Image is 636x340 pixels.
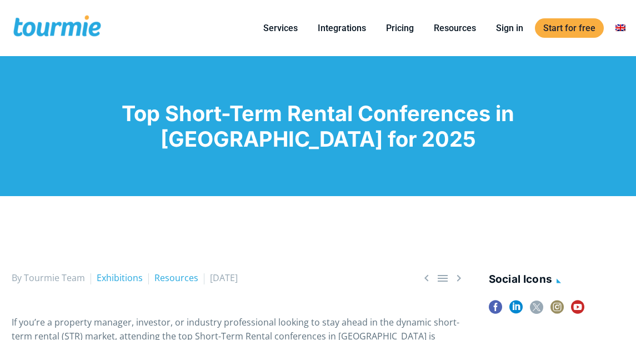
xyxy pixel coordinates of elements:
[452,271,465,285] span: Next post
[378,21,422,35] a: Pricing
[530,301,543,321] a: twitter
[489,271,624,289] h4: social icons
[210,272,238,284] span: [DATE]
[436,271,449,285] a: 
[452,271,465,285] a: 
[509,301,523,321] a: linkedin
[489,301,502,321] a: facebook
[488,21,532,35] a: Sign in
[97,272,143,284] a: Exhibitions
[420,271,433,285] span: Previous post
[12,272,85,284] span: By Tourmie Team
[154,272,198,284] a: Resources
[535,18,604,38] a: Start for free
[425,21,484,35] a: Resources
[255,21,306,35] a: Services
[550,301,564,321] a: instagram
[309,21,374,35] a: Integrations
[571,301,584,321] a: youtube
[12,101,624,152] h1: Top Short-Term Rental Conferences in [GEOGRAPHIC_DATA] for 2025
[420,271,433,285] a: 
